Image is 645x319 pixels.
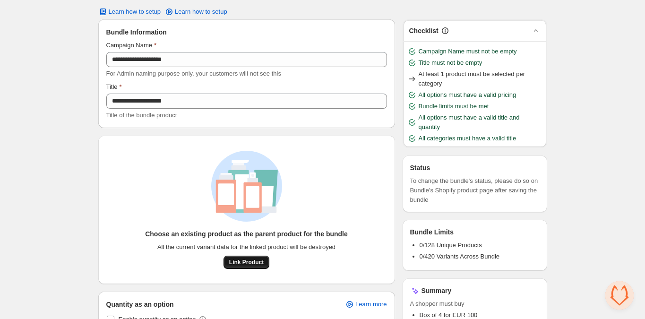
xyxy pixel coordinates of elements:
span: 0/128 Unique Products [420,241,482,249]
h3: Checklist [409,26,439,35]
span: Campaign Name must not be empty [419,47,517,56]
span: All options must have a valid title and quantity [419,113,542,132]
a: Learn how to setup [159,5,233,18]
span: Title must not be empty [419,58,482,68]
span: Bundle limits must be met [419,102,489,111]
h3: Summary [421,286,452,295]
span: For Admin naming purpose only, your customers will not see this [106,70,281,77]
span: Quantity as an option [106,300,174,309]
span: At least 1 product must be selected per category [419,69,542,88]
span: Link Product [229,259,264,266]
button: Learn how to setup [93,5,167,18]
span: Learn more [355,301,387,308]
span: 0/420 Variants Across Bundle [420,253,500,260]
span: A shopper must buy [410,299,540,309]
h3: Bundle Limits [410,227,454,237]
label: Campaign Name [106,41,157,50]
span: To change the bundle's status, please do so on Bundle's Shopify product page after saving the bundle [410,176,540,205]
span: All categories must have a valid title [419,134,516,143]
button: Link Product [224,256,269,269]
a: Open chat [605,281,634,310]
label: Title [106,82,122,92]
a: Learn more [339,298,392,311]
span: Learn how to setup [109,8,161,16]
span: Learn how to setup [175,8,227,16]
span: All the current variant data for the linked product will be destroyed [157,242,335,252]
span: Title of the bundle product [106,112,177,119]
span: Bundle Information [106,27,167,37]
h3: Status [410,163,430,172]
h3: Choose an existing product as the parent product for the bundle [145,229,348,239]
span: All options must have a valid pricing [419,90,516,100]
